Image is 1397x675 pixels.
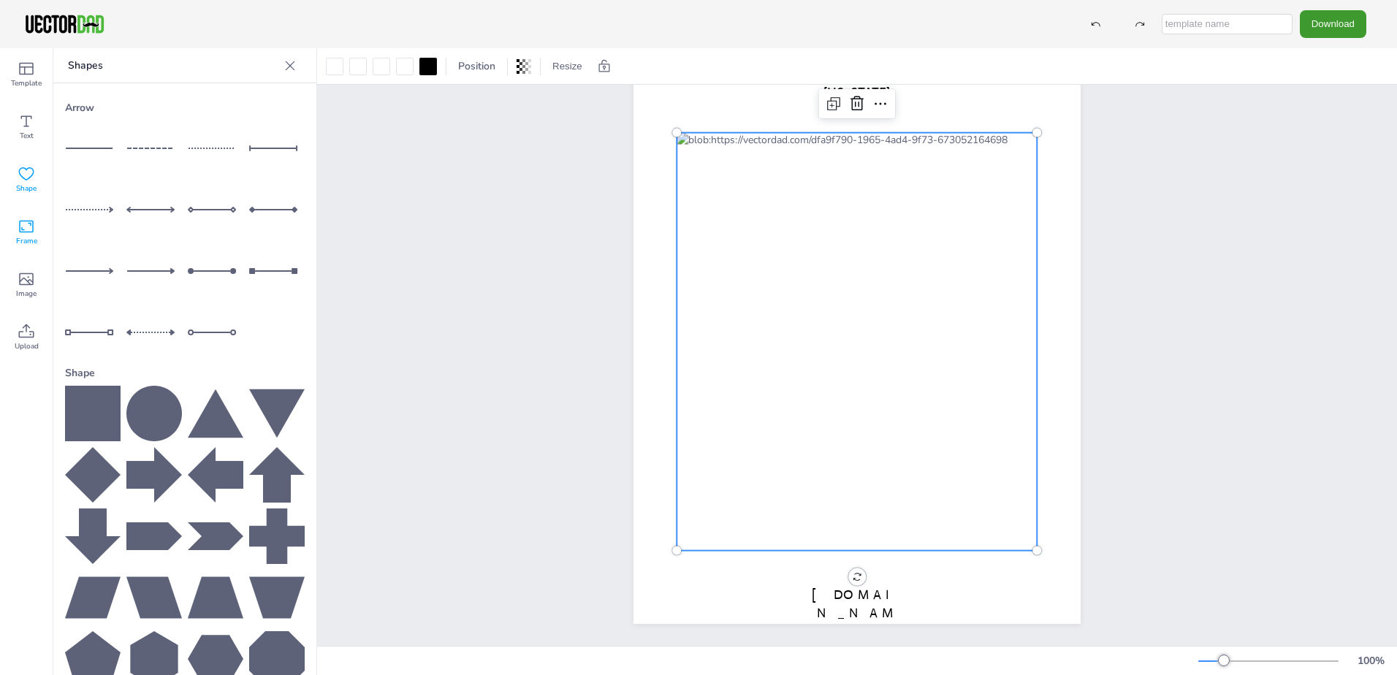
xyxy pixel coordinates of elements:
[65,95,305,121] div: Arrow
[68,48,278,83] p: Shapes
[1162,14,1293,34] input: template name
[11,77,42,89] span: Template
[1300,10,1366,37] button: Download
[16,288,37,300] span: Image
[455,59,498,73] span: Position
[812,587,902,639] span: [DOMAIN_NAME]
[23,13,106,35] img: VectorDad-1.png
[16,183,37,194] span: Shape
[65,360,305,386] div: Shape
[20,130,34,142] span: Text
[16,235,37,247] span: Frame
[1353,654,1388,668] div: 100 %
[547,55,588,78] button: Resize
[15,340,39,352] span: Upload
